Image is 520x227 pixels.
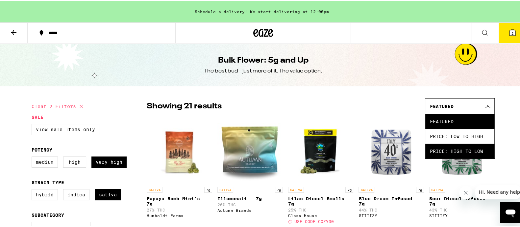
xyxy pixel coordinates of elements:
p: 7g [345,185,353,191]
p: 25% THC [288,207,354,211]
img: Humboldt Farms - Papaya Bomb Mini's - 7g [147,116,212,182]
div: Humboldt Farms [147,212,212,216]
iframe: Close message [459,185,472,198]
label: Hybrid [32,188,58,199]
div: Glass House [288,212,354,216]
legend: Sale [32,113,43,119]
label: Very High [91,155,127,166]
p: 7g [204,185,212,191]
span: Price: Low to High [430,128,490,142]
p: 43% THC [429,207,495,211]
p: Papaya Bomb Mini's - 7g [147,195,212,205]
label: Sativa [95,188,121,199]
p: SATIVA [429,185,445,191]
div: STIIIZY [359,212,424,216]
p: SATIVA [288,185,304,191]
label: Medium [32,155,58,166]
label: High [63,155,86,166]
span: Hi. Need any help? [4,5,47,10]
label: View Sale Items Only [32,123,99,134]
a: Open page for Blue Dream Infused - 7g from STIIIZY [359,116,424,226]
span: USE CODE COZY30 [294,218,334,222]
a: Open page for Lilac Diesel Smalls - 7g from Glass House [288,116,354,226]
p: Illemonati - 7g [217,195,283,200]
p: SATIVA [147,185,162,191]
label: Indica [63,188,89,199]
a: Open page for Papaya Bomb Mini's - 7g from Humboldt Farms [147,116,212,226]
p: 27% THC [147,207,212,211]
div: The best bud - just more of it. The value option. [204,66,322,73]
button: Clear 2 filters [32,97,85,113]
p: 44% THC [359,207,424,211]
p: 7g [416,185,424,191]
p: Sour Diesel Infused - 7g [429,195,495,205]
p: SATIVA [359,185,374,191]
span: 2 [511,30,513,34]
span: Featured [430,113,490,128]
legend: Potency [32,146,52,151]
p: SATIVA [217,185,233,191]
h1: Bulk Flower: 5g and Up [218,54,309,65]
div: Autumn Brands [217,207,283,211]
img: Autumn Brands - Illemonati - 7g [217,116,283,182]
a: Open page for Illemonati - 7g from Autumn Brands [217,116,283,226]
a: Open page for Sour Diesel Infused - 7g from STIIIZY [429,116,495,226]
img: STIIIZY - Blue Dream Infused - 7g [359,116,424,182]
p: Showing 21 results [147,99,222,111]
span: Price: High to Low [430,142,490,157]
span: Featured [430,102,454,108]
p: Blue Dream Infused - 7g [359,195,424,205]
legend: Strain Type [32,179,64,184]
p: Lilac Diesel Smalls - 7g [288,195,354,205]
p: 26% THC [217,201,283,206]
legend: Subcategory [32,211,64,216]
p: 7g [275,185,283,191]
div: STIIIZY [429,212,495,216]
img: Glass House - Lilac Diesel Smalls - 7g [288,116,354,182]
